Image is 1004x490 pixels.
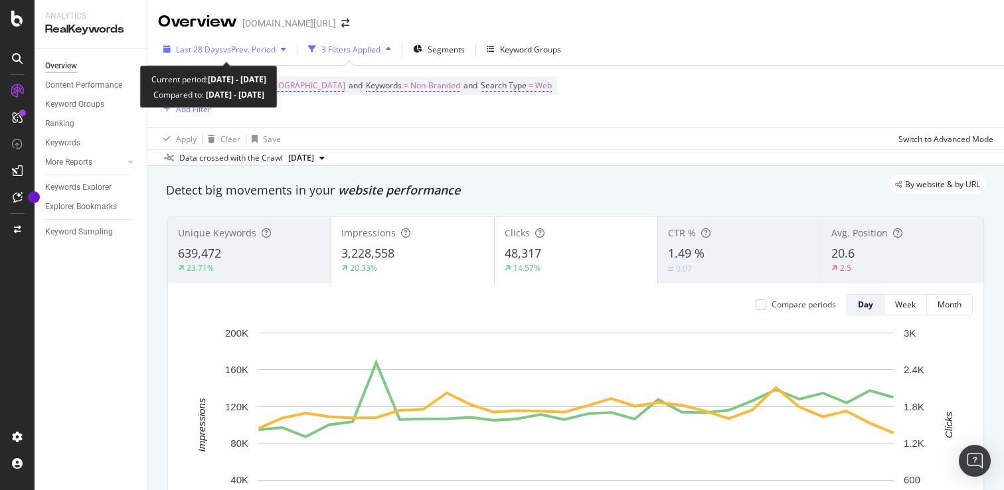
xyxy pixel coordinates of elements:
[535,76,552,95] span: Web
[158,39,292,60] button: Last 28 DaysvsPrev. Period
[45,98,104,112] div: Keyword Groups
[905,181,980,189] span: By website & by URL
[668,267,673,271] img: Equal
[45,78,137,92] a: Content Performance
[481,80,527,91] span: Search Type
[45,136,137,150] a: Keywords
[904,474,920,485] text: 600
[178,245,221,261] span: 639,472
[831,226,888,239] span: Avg. Position
[959,445,991,477] div: Open Intercom Messenger
[321,44,380,55] div: 3 Filters Applied
[341,226,396,239] span: Impressions
[303,39,396,60] button: 3 Filters Applied
[943,411,954,438] text: Clicks
[668,245,705,261] span: 1.49 %
[890,175,985,194] div: legacy label
[938,299,962,310] div: Month
[831,245,855,261] span: 20.6
[178,226,256,239] span: Unique Keywords
[668,226,696,239] span: CTR %
[676,263,692,274] div: 0.07
[847,294,884,315] button: Day
[858,299,873,310] div: Day
[246,128,281,149] button: Save
[158,101,211,117] button: Add Filter
[927,294,973,315] button: Month
[223,44,276,55] span: vs Prev. Period
[904,327,916,339] text: 3K
[263,133,281,145] div: Save
[893,128,993,149] button: Switch to Advanced Mode
[225,401,248,412] text: 120K
[529,80,533,91] span: =
[45,181,137,195] a: Keywords Explorer
[230,438,248,449] text: 80K
[220,133,240,145] div: Clear
[208,74,266,85] b: [DATE] - [DATE]
[898,133,993,145] div: Switch to Advanced Mode
[288,152,314,164] span: 2025 Sep. 2nd
[366,80,402,91] span: Keywords
[513,262,541,274] div: 14.57%
[204,89,264,100] b: [DATE] - [DATE]
[151,72,266,87] div: Current period:
[28,191,40,203] div: Tooltip anchor
[45,22,136,37] div: RealKeywords
[404,80,408,91] span: =
[840,262,851,274] div: 2.5
[176,104,211,115] div: Add Filter
[505,226,530,239] span: Clicks
[341,19,349,28] div: arrow-right-arrow-left
[45,136,80,150] div: Keywords
[45,59,77,73] div: Overview
[341,245,394,261] span: 3,228,558
[158,11,237,33] div: Overview
[349,80,363,91] span: and
[463,80,477,91] span: and
[45,225,113,239] div: Keyword Sampling
[225,327,248,339] text: 200K
[45,200,117,214] div: Explorer Bookmarks
[45,225,137,239] a: Keyword Sampling
[45,200,137,214] a: Explorer Bookmarks
[153,87,264,102] div: Compared to:
[45,155,92,169] div: More Reports
[45,181,112,195] div: Keywords Explorer
[408,39,470,60] button: Segments
[428,44,465,55] span: Segments
[187,262,214,274] div: 23.71%
[45,155,124,169] a: More Reports
[230,474,248,485] text: 40K
[45,98,137,112] a: Keyword Groups
[481,39,566,60] button: Keyword Groups
[904,401,924,412] text: 1.8K
[350,262,377,274] div: 20.33%
[410,76,460,95] span: Non-Branded
[505,245,541,261] span: 48,317
[500,44,561,55] div: Keyword Groups
[179,152,283,164] div: Data crossed with the Crawl
[45,117,74,131] div: Ranking
[45,11,136,22] div: Analytics
[45,59,137,73] a: Overview
[884,294,927,315] button: Week
[225,364,248,375] text: 160K
[242,17,336,30] div: [DOMAIN_NAME][URL]
[176,44,223,55] span: Last 28 Days
[176,133,197,145] div: Apply
[158,128,197,149] button: Apply
[265,76,345,95] span: [GEOGRAPHIC_DATA]
[283,150,330,166] button: [DATE]
[196,398,207,451] text: Impressions
[45,117,137,131] a: Ranking
[772,299,836,310] div: Compare periods
[904,364,924,375] text: 2.4K
[904,438,924,449] text: 1.2K
[895,299,916,310] div: Week
[45,78,122,92] div: Content Performance
[203,128,240,149] button: Clear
